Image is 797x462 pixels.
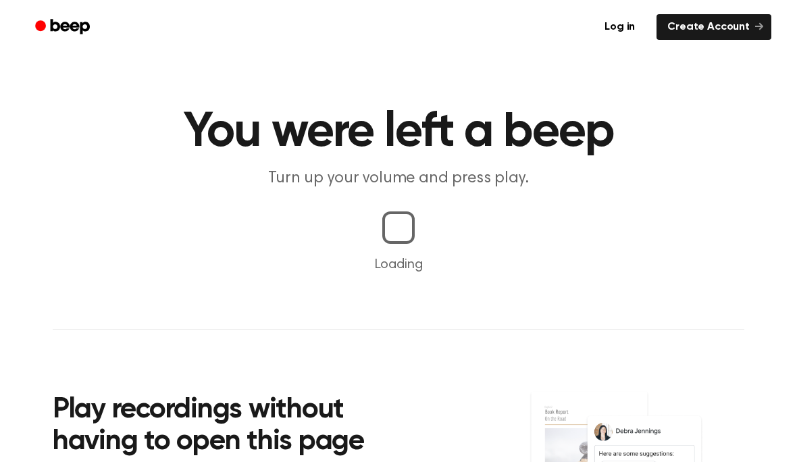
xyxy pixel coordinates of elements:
a: Beep [26,14,102,41]
h1: You were left a beep [53,108,744,157]
h2: Play recordings without having to open this page [53,394,417,459]
p: Turn up your volume and press play. [139,168,658,190]
p: Loading [16,255,781,275]
a: Create Account [657,14,771,40]
a: Log in [591,11,648,43]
